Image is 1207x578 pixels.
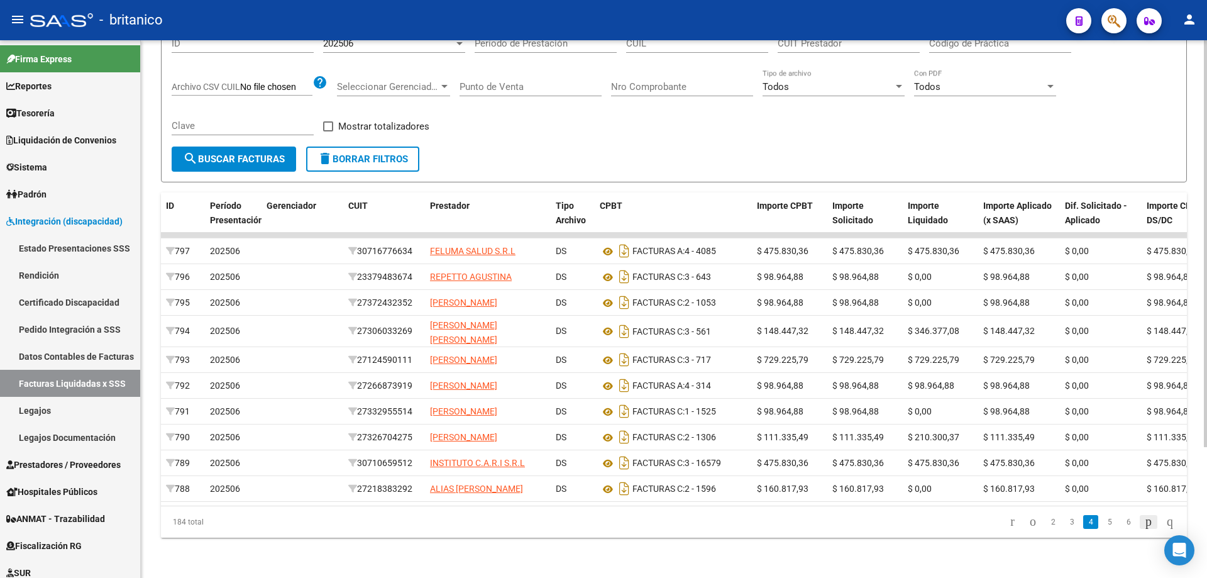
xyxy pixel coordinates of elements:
a: go to previous page [1024,515,1042,529]
span: $ 148.447,32 [1147,326,1198,336]
span: [PERSON_NAME] [430,381,497,391]
div: 30710659512 [348,456,420,470]
div: 2 - 1596 [600,479,747,499]
div: 27124590111 [348,353,420,367]
span: FACTURAS C: [632,433,685,443]
span: Reportes [6,79,52,93]
div: 27372432352 [348,296,420,310]
span: Todos [763,81,789,92]
span: DS [556,297,566,308]
span: $ 98.964,88 [832,406,879,416]
div: 788 [166,482,200,496]
i: Descargar documento [616,241,632,261]
span: $ 0,00 [1065,355,1089,365]
div: 2 - 1053 [600,292,747,313]
div: Open Intercom Messenger [1164,535,1194,565]
div: 3 - 561 [600,321,747,342]
div: 184 total [161,506,364,538]
span: Todos [914,81,940,92]
a: 6 [1121,515,1136,529]
span: [PERSON_NAME] [430,406,497,416]
a: go to first page [1005,515,1020,529]
span: $ 0,00 [1065,458,1089,468]
span: $ 729.225,79 [908,355,959,365]
a: 5 [1102,515,1117,529]
span: $ 475.830,36 [1147,246,1198,256]
span: 202506 [210,406,240,416]
datatable-header-cell: Período Presentación [205,192,262,248]
span: 202506 [210,272,240,282]
div: 1 - 1525 [600,401,747,421]
span: 202506 [210,355,240,365]
span: $ 210.300,37 [908,432,959,442]
datatable-header-cell: Gerenciador [262,192,343,248]
div: 27266873919 [348,379,420,393]
span: Gerenciador [267,201,316,211]
span: 202506 [210,458,240,468]
span: Firma Express [6,52,72,66]
span: $ 729.225,79 [757,355,808,365]
span: $ 0,00 [1065,246,1089,256]
span: Prestadores / Proveedores [6,458,121,472]
div: 795 [166,296,200,310]
span: FACTURAS C: [632,355,685,365]
datatable-header-cell: ID [161,192,205,248]
span: $ 475.830,36 [983,246,1035,256]
span: $ 0,00 [908,406,932,416]
span: Importe Liquidado [908,201,948,225]
span: Buscar Facturas [183,153,285,165]
i: Descargar documento [616,479,632,499]
span: FELUMA SALUD S.R.L [430,246,515,256]
li: page 3 [1062,511,1081,533]
span: $ 0,00 [908,484,932,494]
datatable-header-cell: Dif. Solicitado - Aplicado [1060,192,1142,248]
datatable-header-cell: Importe CPBT [752,192,827,248]
span: $ 475.830,36 [983,458,1035,468]
span: Borrar Filtros [317,153,408,165]
span: $ 475.830,36 [757,458,808,468]
span: Importe CPBT [757,201,813,211]
i: Descargar documento [616,321,632,342]
span: $ 98.964,88 [1147,406,1193,416]
datatable-header-cell: CPBT [595,192,752,248]
span: $ 98.964,88 [983,272,1030,282]
span: DS [556,484,566,494]
span: Importe Aplicado (x SAAS) [983,201,1052,225]
div: 2 - 1306 [600,427,747,447]
span: [PERSON_NAME] [430,297,497,308]
span: $ 98.964,88 [1147,272,1193,282]
mat-icon: menu [10,12,25,27]
span: DS [556,272,566,282]
i: Descargar documento [616,292,632,313]
span: $ 98.964,88 [832,297,879,308]
div: 790 [166,430,200,445]
span: Padrón [6,187,47,201]
span: $ 475.830,36 [832,458,884,468]
span: Período Presentación [210,201,263,225]
span: FACTURAS C: [632,272,685,282]
span: DS [556,246,566,256]
span: $ 0,00 [1065,381,1089,391]
span: $ 475.830,36 [757,246,808,256]
div: 3 - 16579 [600,453,747,473]
datatable-header-cell: Tipo Archivo [551,192,595,248]
span: DS [556,458,566,468]
span: 202506 [210,326,240,336]
i: Descargar documento [616,350,632,370]
datatable-header-cell: Importe Liquidado [903,192,978,248]
a: go to next page [1140,515,1157,529]
div: 794 [166,324,200,338]
span: Importe Solicitado [832,201,873,225]
span: Mostrar totalizadores [338,119,429,134]
div: 3 - 643 [600,267,747,287]
div: 27306033269 [348,324,420,338]
span: FACTURAS A: [632,247,685,257]
div: 793 [166,353,200,367]
span: FACTURAS C: [632,484,685,494]
span: $ 98.964,88 [1147,297,1193,308]
button: Buscar Facturas [172,147,296,172]
mat-icon: help [312,75,328,90]
span: Tipo Archivo [556,201,586,225]
mat-icon: delete [317,151,333,166]
span: $ 160.817,93 [1147,484,1198,494]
